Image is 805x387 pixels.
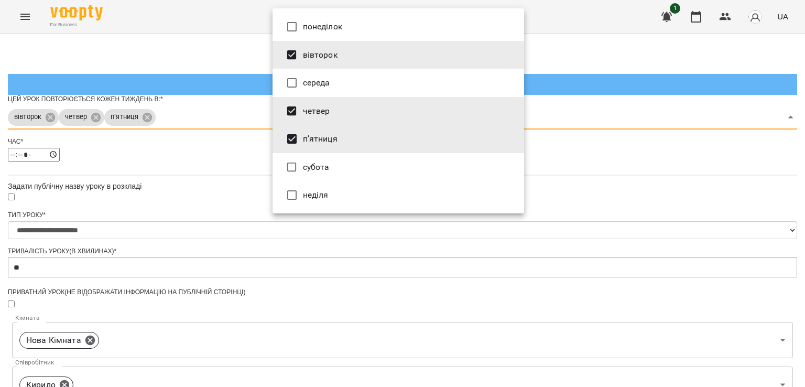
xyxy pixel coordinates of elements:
[273,181,524,209] li: неділя
[273,153,524,181] li: субота
[273,97,524,125] li: четвер
[273,41,524,69] li: вівторок
[273,125,524,153] li: п’ятниця
[273,69,524,97] li: середа
[273,13,524,41] li: понеділок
